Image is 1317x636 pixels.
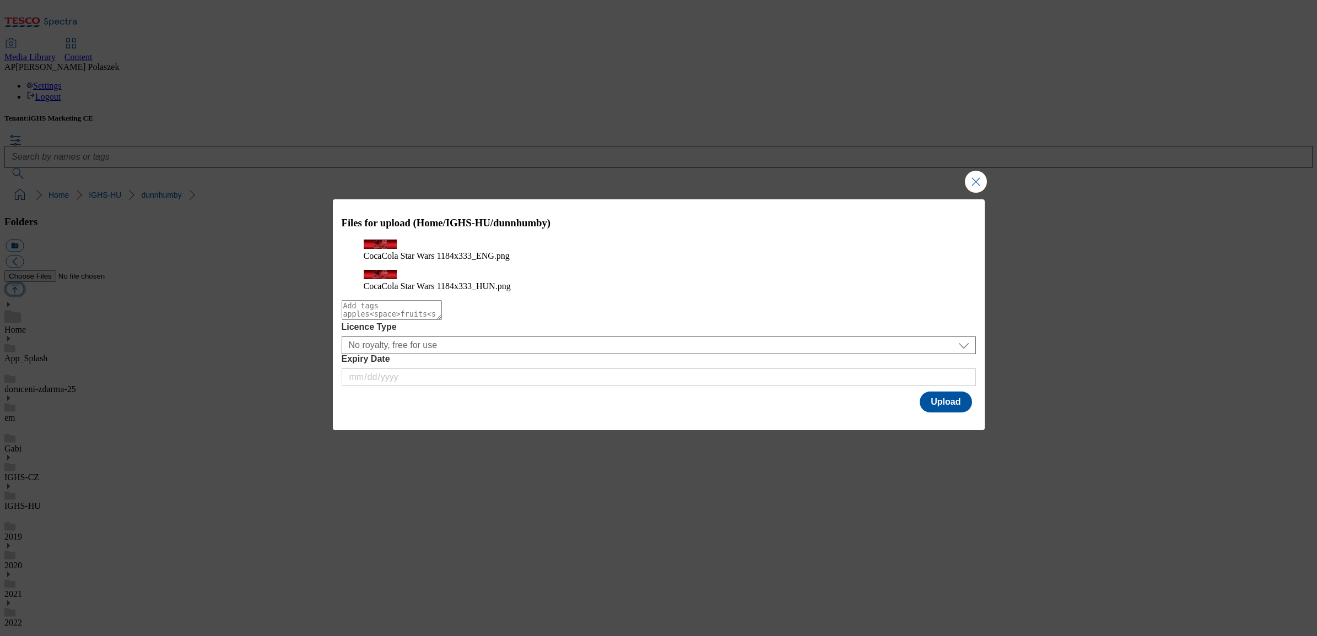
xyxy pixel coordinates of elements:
[342,217,976,229] h3: Files for upload (Home/IGHS-HU/dunnhumby)
[364,281,954,291] figcaption: CocaCola Star Wars 1184x333_HUN.png
[364,251,954,261] figcaption: CocaCola Star Wars 1184x333_ENG.png
[364,270,397,279] img: preview
[342,322,976,332] label: Licence Type
[342,354,976,364] label: Expiry Date
[364,240,397,249] img: preview
[965,171,987,193] button: Close Modal
[920,392,971,412] button: Upload
[333,199,985,430] div: Modal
